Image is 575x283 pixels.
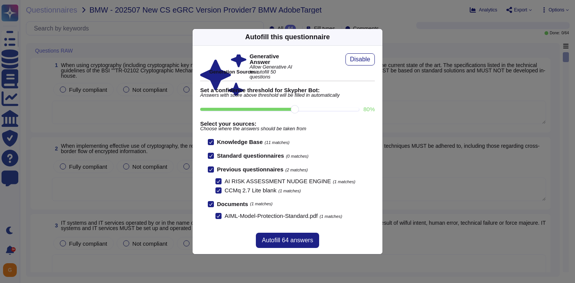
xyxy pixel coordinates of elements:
[262,237,313,243] span: Autofill 64 answers
[345,53,375,66] button: Disable
[285,168,308,172] span: (2 matches)
[209,69,259,75] b: Generation Sources :
[350,56,370,62] span: Disable
[225,213,318,219] span: AIML-Model-Protection-Standard.pdf
[245,32,330,42] div: Autofill this questionnaire
[225,187,276,193] span: CCMq 2.7 Lite blank
[278,189,301,193] span: (1 matches)
[217,201,248,207] b: Documents
[249,65,296,79] span: Allow Generative AI to autofill 50 questions
[265,140,289,145] span: (11 matches)
[320,214,342,219] span: (1 matches)
[250,202,273,206] span: (1 matches)
[200,121,375,126] b: Select your sources:
[286,154,308,158] span: (0 matches)
[249,53,296,65] b: Generative Answer
[200,126,375,131] span: Choose where the answers should be taken from
[225,178,331,184] span: AI RISK ASSESSMENT NUDGE ENGINE
[217,166,283,173] b: Previous questionnaires
[217,152,284,159] b: Standard questionnaires
[200,87,375,93] b: Set a confidence threshold for Skypher Bot:
[333,179,355,184] span: (1 matches)
[200,93,375,98] span: Answers with score above threshold will be filled in automatically
[256,233,319,248] button: Autofill 64 answers
[363,106,375,112] label: 80 %
[217,139,263,145] b: Knowledge Base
